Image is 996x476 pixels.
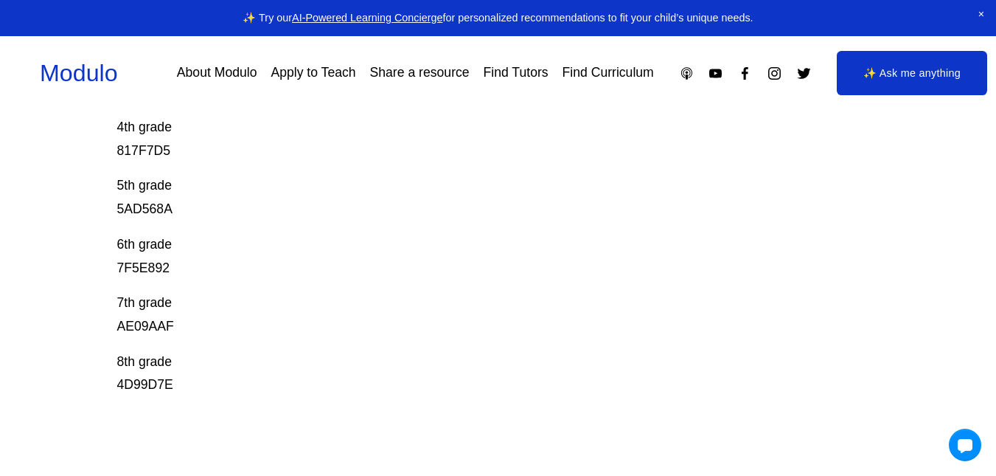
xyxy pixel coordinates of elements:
[679,66,694,81] a: Apple Podcasts
[292,12,442,24] a: AI-Powered Learning Concierge
[737,66,753,81] a: Facebook
[708,66,723,81] a: YouTube
[271,61,355,86] a: Apply to Teach
[177,61,257,86] a: About Modulo
[563,61,654,86] a: Find Curriculum
[117,233,802,280] p: 6th grade 7F5E892
[370,61,470,86] a: Share a resource
[767,66,782,81] a: Instagram
[117,292,802,338] p: 7th grade AE09AAF
[837,51,987,95] a: ✨ Ask me anything
[40,60,118,86] a: Modulo
[117,351,802,397] p: 8th grade 4D99D7E
[117,174,802,221] p: 5th grade 5AD568A
[484,61,549,86] a: Find Tutors
[796,66,812,81] a: Twitter
[117,116,802,162] p: 4th grade 817F7D5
